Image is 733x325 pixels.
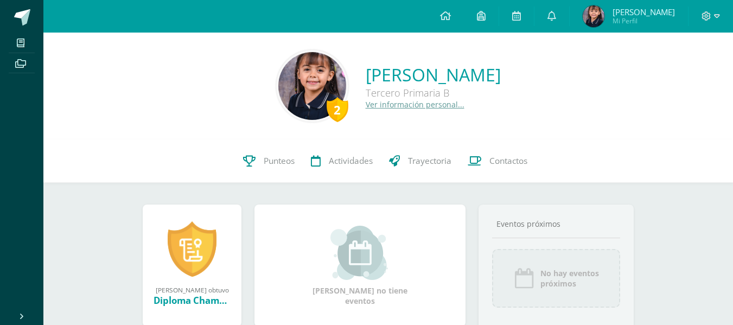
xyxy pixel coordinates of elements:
[489,155,527,167] span: Contactos
[381,139,460,183] a: Trayectoria
[278,52,346,120] img: 0e74cee0fcb1d5bb420168b40a849e97.png
[154,294,231,307] div: Diploma Champagnat
[264,155,295,167] span: Punteos
[583,5,604,27] img: 67167ae70118d6117f5905e1f3d25a5b.png
[613,7,675,17] span: [PERSON_NAME]
[613,16,675,26] span: Mi Perfil
[303,139,381,183] a: Actividades
[366,99,464,110] a: Ver información personal...
[460,139,536,183] a: Contactos
[366,63,501,86] a: [PERSON_NAME]
[327,97,348,122] div: 2
[513,267,535,289] img: event_icon.png
[329,155,373,167] span: Actividades
[540,268,599,289] span: No hay eventos próximos
[235,139,303,183] a: Punteos
[306,226,415,306] div: [PERSON_NAME] no tiene eventos
[408,155,451,167] span: Trayectoria
[330,226,390,280] img: event_small.png
[154,285,231,294] div: [PERSON_NAME] obtuvo
[366,86,501,99] div: Tercero Primaria B
[492,219,620,229] div: Eventos próximos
